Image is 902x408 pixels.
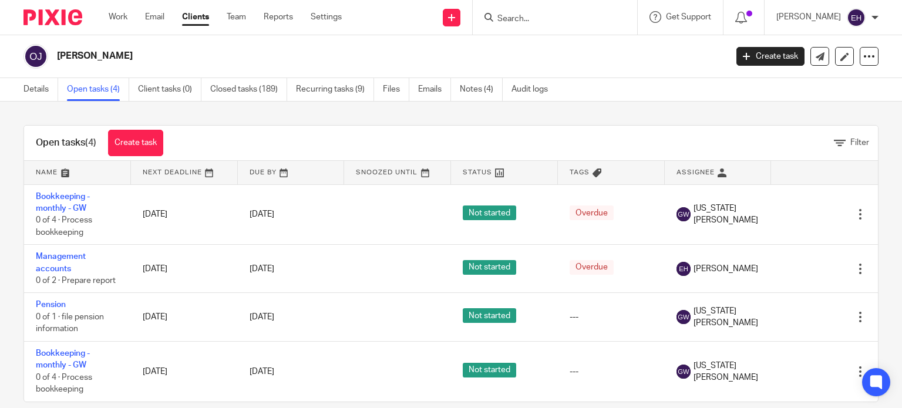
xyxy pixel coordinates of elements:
a: Management accounts [36,252,86,272]
img: svg%3E [847,8,866,27]
a: Audit logs [511,78,557,101]
span: Not started [463,205,516,220]
td: [DATE] [131,293,238,341]
input: Search [496,14,602,25]
span: Filter [850,139,869,147]
img: svg%3E [676,310,691,324]
span: Overdue [570,205,614,220]
a: Clients [182,11,209,23]
a: Emails [418,78,451,101]
span: [DATE] [250,210,274,218]
a: Email [145,11,164,23]
a: Closed tasks (189) [210,78,287,101]
a: Files [383,78,409,101]
span: [DATE] [250,367,274,376]
img: svg%3E [676,365,691,379]
span: [US_STATE][PERSON_NAME] [694,203,760,227]
td: [DATE] [131,245,238,293]
a: Create task [736,47,805,66]
a: Work [109,11,127,23]
div: --- [570,366,653,377]
a: Notes (4) [460,78,503,101]
div: --- [570,311,653,323]
span: Tags [570,169,590,176]
span: Status [463,169,492,176]
a: Reports [264,11,293,23]
a: Settings [311,11,342,23]
img: svg%3E [676,207,691,221]
span: [DATE] [250,313,274,321]
span: 0 of 4 · Process bookkeeping [36,373,92,394]
span: [US_STATE][PERSON_NAME] [694,360,760,384]
td: [DATE] [131,184,238,245]
span: 0 of 2 · Prepare report [36,277,116,285]
span: Snoozed Until [356,169,418,176]
a: Bookkeeping - monthly - GW [36,349,90,369]
a: Open tasks (4) [67,78,129,101]
h2: [PERSON_NAME] [57,50,587,62]
h1: Open tasks [36,137,96,149]
span: Get Support [666,13,711,21]
span: Overdue [570,260,614,275]
span: (4) [85,138,96,147]
a: Pension [36,301,66,309]
span: [DATE] [250,265,274,273]
a: Details [23,78,58,101]
p: [PERSON_NAME] [776,11,841,23]
span: 0 of 1 · file pension information [36,313,104,333]
img: svg%3E [676,262,691,276]
span: [US_STATE][PERSON_NAME] [694,305,760,329]
span: 0 of 4 · Process bookkeeping [36,216,92,237]
span: Not started [463,260,516,275]
a: Bookkeeping - monthly - GW [36,193,90,213]
a: Recurring tasks (9) [296,78,374,101]
td: [DATE] [131,341,238,401]
span: [PERSON_NAME] [694,263,758,275]
span: Not started [463,308,516,323]
span: Not started [463,363,516,377]
img: svg%3E [23,44,48,69]
img: Pixie [23,9,82,25]
a: Create task [108,130,163,156]
a: Client tasks (0) [138,78,201,101]
a: Team [227,11,246,23]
